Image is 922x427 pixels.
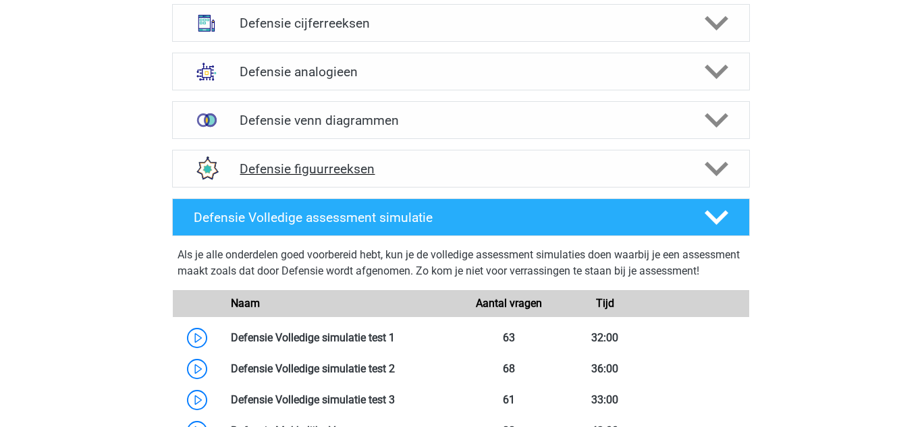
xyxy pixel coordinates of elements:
div: Defensie Volledige simulatie test 3 [221,392,461,408]
a: cijferreeksen Defensie cijferreeksen [167,4,755,42]
a: figuurreeksen Defensie figuurreeksen [167,150,755,188]
div: Naam [221,295,461,312]
a: analogieen Defensie analogieen [167,53,755,90]
div: Defensie Volledige simulatie test 1 [221,330,461,346]
h4: Defensie analogieen [240,64,682,80]
a: venn diagrammen Defensie venn diagrammen [167,101,755,139]
div: Aantal vragen [461,295,557,312]
h4: Defensie cijferreeksen [240,16,682,31]
img: venn diagrammen [189,103,224,138]
img: figuurreeksen [189,151,224,186]
img: cijferreeksen [189,5,224,40]
h4: Defensie Volledige assessment simulatie [194,210,682,225]
div: Tijd [557,295,653,312]
h4: Defensie venn diagrammen [240,113,682,128]
img: analogieen [189,54,224,89]
a: Defensie Volledige assessment simulatie [167,198,755,236]
h4: Defensie figuurreeksen [240,161,682,177]
div: Defensie Volledige simulatie test 2 [221,361,461,377]
div: Als je alle onderdelen goed voorbereid hebt, kun je de volledige assessment simulaties doen waarb... [178,247,744,285]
